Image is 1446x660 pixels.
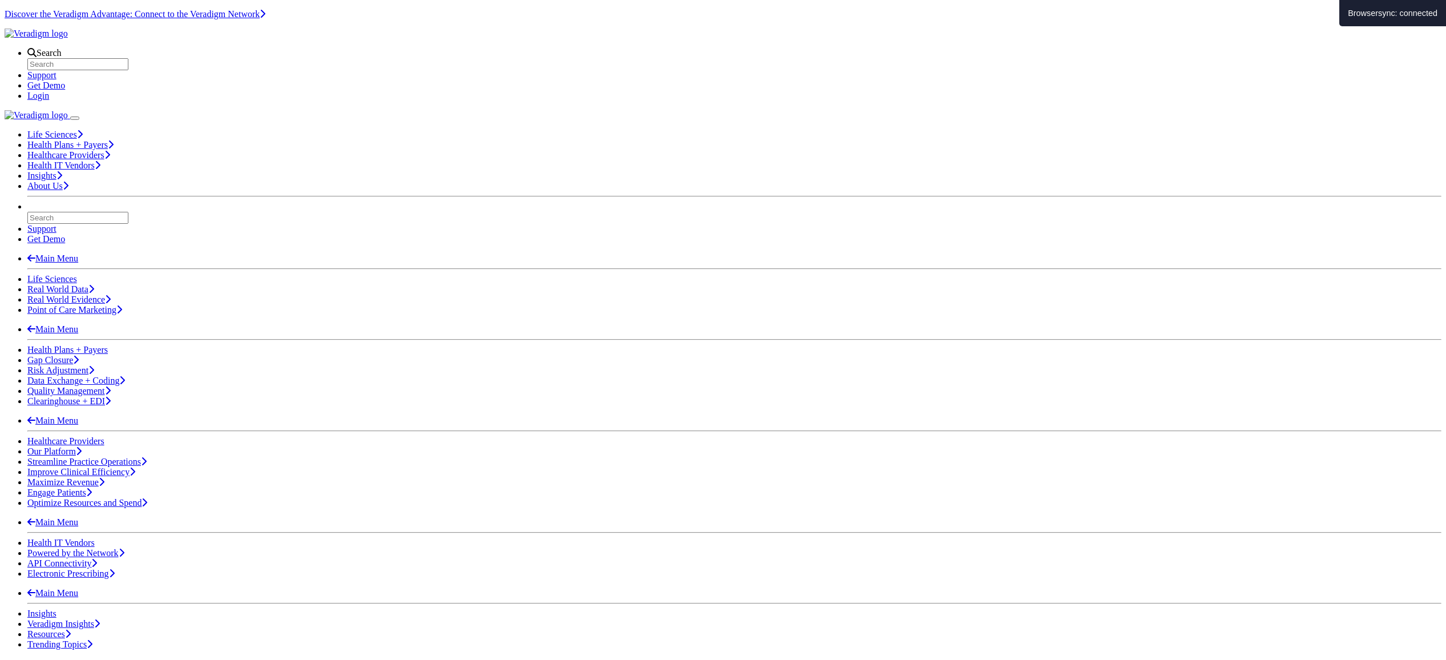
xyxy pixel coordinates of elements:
a: Optimize Resources and Spend [27,498,147,508]
a: Get Demo [27,234,65,244]
a: Search [27,48,62,58]
a: Insights [27,171,62,180]
a: Gap Closure [27,355,79,365]
button: Toggle Navigation Menu [70,116,79,120]
a: Support [27,224,56,234]
img: Veradigm logo [5,29,68,39]
a: Veradigm Insights [27,619,100,629]
span: Learn More [260,9,265,19]
a: Data Exchange + Coding [27,376,125,385]
a: Quality Management [27,386,111,396]
input: Search [27,212,128,224]
a: Clearinghouse + EDI [27,396,111,406]
a: Get Demo [27,81,65,90]
a: Maximize Revenue [27,477,104,487]
a: Main Menu [27,588,78,598]
a: Main Menu [27,324,78,334]
a: Improve Clinical Efficiency [27,467,135,477]
a: Our Platform [27,446,82,456]
a: Health Plans + Payers [27,345,108,355]
a: Resources [27,629,71,639]
input: Search [27,58,128,70]
section: Covid alert [5,9,1441,19]
a: Health IT Vendors [27,538,95,548]
a: Health Plans + Payers [27,140,114,150]
a: Life Sciences [27,130,83,139]
a: Real World Data [27,284,94,294]
a: API Connectivity [27,558,97,568]
a: Risk Adjustment [27,365,94,375]
a: Healthcare Providers [27,436,104,446]
a: Healthcare Providers [27,150,110,160]
img: Veradigm logo [5,110,68,120]
a: Main Menu [27,517,78,527]
a: Main Menu [27,253,78,263]
a: About Us [27,181,68,191]
a: Veradigm logo [5,29,68,38]
a: Insights [27,609,56,618]
a: Support [27,70,56,80]
a: Life Sciences [27,274,77,284]
a: Electronic Prescribing [27,569,115,578]
a: Discover the Veradigm Advantage: Connect to the Veradigm NetworkLearn More [5,9,265,19]
a: Real World Evidence [27,295,111,304]
a: Powered by the Network [27,548,124,558]
a: Point of Care Marketing [27,305,122,315]
a: Login [27,91,49,100]
a: Streamline Practice Operations [27,457,147,466]
a: Veradigm logo [5,110,70,120]
a: Engage Patients [27,488,92,497]
a: Health IT Vendors [27,160,100,170]
a: Main Menu [27,416,78,425]
a: Trending Topics [27,639,92,649]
